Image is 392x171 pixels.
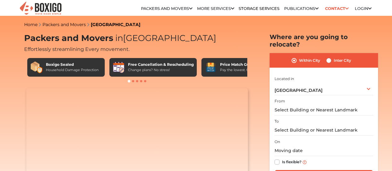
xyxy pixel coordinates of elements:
[282,158,302,165] label: Is flexible?
[220,67,267,73] div: Pay the lowest. Guaranteed!
[275,139,280,145] label: On
[128,67,194,73] div: Change plans? No stress!
[19,1,62,16] img: Boxigo
[239,6,280,11] a: Storage Services
[275,125,373,136] input: Select Building or Nearest Landmark
[128,62,194,67] div: Free Cancellation & Rescheduling
[46,67,99,73] div: Household Damage Protection
[303,160,306,164] img: info
[220,62,267,67] div: Price Match Guarantee
[205,61,217,74] img: Price Match Guarantee
[334,57,351,64] label: Inter City
[46,62,99,67] div: Boxigo Sealed
[197,6,234,11] a: More services
[275,145,373,156] input: Moving date
[112,61,125,74] img: Free Cancellation & Rescheduling
[113,33,216,43] span: [GEOGRAPHIC_DATA]
[24,22,37,27] a: Home
[299,57,320,64] label: Within City
[270,33,378,48] h2: Where are you going to relocate?
[275,88,323,93] span: [GEOGRAPHIC_DATA]
[275,119,279,124] label: To
[141,6,192,11] a: Packers and Movers
[284,6,319,11] a: Publications
[24,33,250,43] h1: Packers and Movers
[323,4,350,13] a: Contact
[275,98,285,104] label: From
[24,46,130,52] span: Effortlessly streamlining Every movement.
[91,22,140,27] a: [GEOGRAPHIC_DATA]
[275,105,373,115] input: Select Building or Nearest Landmark
[30,61,43,74] img: Boxigo Sealed
[355,6,372,11] a: Login
[115,33,123,43] span: in
[42,22,86,27] a: Packers and Movers
[275,76,294,82] label: Located in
